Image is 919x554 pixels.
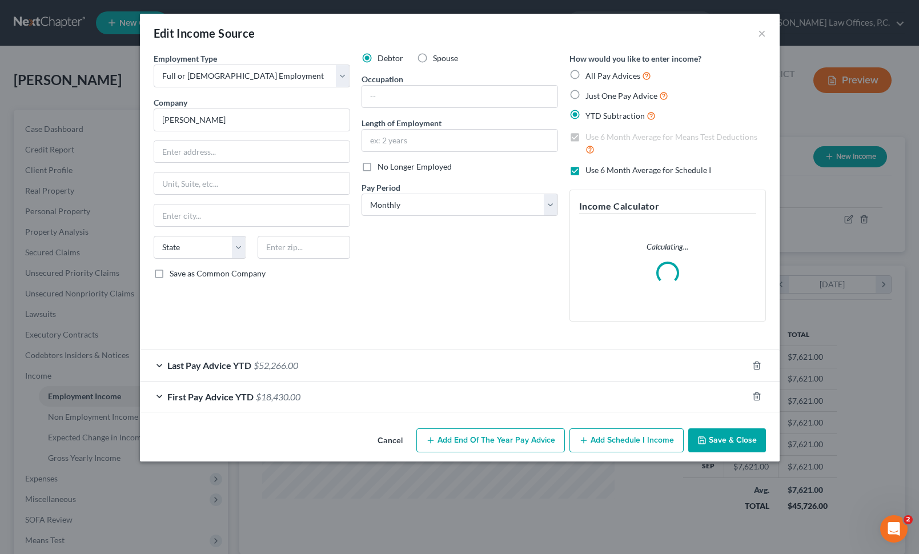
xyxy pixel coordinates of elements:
[154,54,217,63] span: Employment Type
[258,236,350,259] input: Enter zip...
[254,360,298,371] span: $52,266.00
[585,132,757,142] span: Use 6 Month Average for Means Test Deductions
[170,268,266,278] span: Save as Common Company
[579,241,756,252] p: Calculating...
[362,130,557,151] input: ex: 2 years
[154,141,350,163] input: Enter address...
[368,429,412,452] button: Cancel
[569,428,684,452] button: Add Schedule I Income
[362,73,403,85] label: Occupation
[904,515,913,524] span: 2
[167,360,251,371] span: Last Pay Advice YTD
[154,109,350,131] input: Search company by name...
[880,515,908,543] iframe: Intercom live chat
[378,162,452,171] span: No Longer Employed
[585,71,640,81] span: All Pay Advices
[585,165,711,175] span: Use 6 Month Average for Schedule I
[167,391,254,402] span: First Pay Advice YTD
[585,91,657,101] span: Just One Pay Advice
[154,25,255,41] div: Edit Income Source
[154,98,187,107] span: Company
[362,183,400,192] span: Pay Period
[154,204,350,226] input: Enter city...
[378,53,403,63] span: Debtor
[433,53,458,63] span: Spouse
[256,391,300,402] span: $18,430.00
[758,26,766,40] button: ×
[154,172,350,194] input: Unit, Suite, etc...
[569,53,701,65] label: How would you like to enter income?
[416,428,565,452] button: Add End of the Year Pay Advice
[688,428,766,452] button: Save & Close
[362,117,442,129] label: Length of Employment
[585,111,645,121] span: YTD Subtraction
[579,199,756,214] h5: Income Calculator
[362,86,557,107] input: --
